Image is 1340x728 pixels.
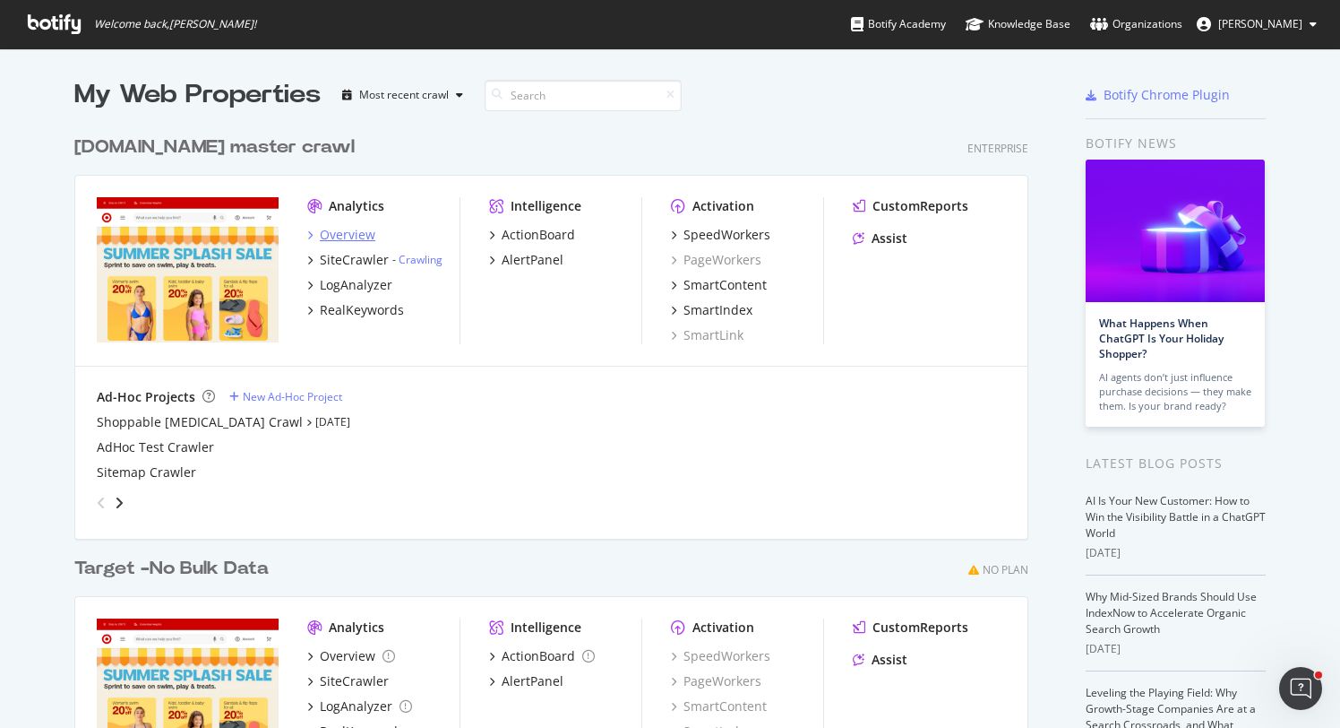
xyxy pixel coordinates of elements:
a: Sitemap Crawler [97,464,196,481]
img: What Happens When ChatGPT Is Your Holiday Shopper? [1086,160,1265,302]
a: Shoppable [MEDICAL_DATA] Crawl [97,413,303,431]
a: Overview [307,226,375,244]
a: Assist [853,651,907,669]
div: SpeedWorkers [683,226,770,244]
div: Knowledge Base [966,15,1070,33]
a: AdHoc Test Crawler [97,438,214,456]
div: Most recent crawl [359,90,449,100]
a: ActionBoard [489,226,575,244]
div: Botify Chrome Plugin [1104,86,1230,104]
iframe: Intercom live chat [1279,667,1322,710]
img: www.target.com [97,197,279,342]
a: LogAnalyzer [307,698,412,715]
div: RealKeywords [320,301,404,319]
div: Intelligence [511,197,581,215]
button: [PERSON_NAME] [1182,10,1331,39]
input: Search [485,80,682,111]
div: Target -No Bulk Data [74,556,269,582]
div: [DATE] [1086,545,1266,561]
a: SpeedWorkers [671,226,770,244]
div: My Web Properties [74,77,321,113]
a: SiteCrawler- Crawling [307,251,442,269]
div: LogAnalyzer [320,698,392,715]
div: Overview [320,647,375,665]
a: AlertPanel [489,672,563,690]
div: Analytics [329,619,384,637]
div: [DATE] [1086,641,1266,657]
div: ActionBoard [502,647,575,665]
a: SmartIndex [671,301,752,319]
div: New Ad-Hoc Project [243,389,342,404]
span: Noah Turner [1218,16,1302,31]
div: AI agents don’t just influence purchase decisions — they make them. Is your brand ready? [1099,370,1251,413]
div: ActionBoard [502,226,575,244]
a: Overview [307,647,395,665]
div: AlertPanel [502,672,563,690]
div: Botify news [1086,134,1266,153]
div: Overview [320,226,375,244]
div: SmartContent [683,276,767,294]
a: Why Mid-Sized Brands Should Use IndexNow to Accelerate Organic Search Growth [1086,589,1257,637]
div: CustomReports [872,619,968,637]
div: angle-right [113,494,125,512]
a: LogAnalyzer [307,276,392,294]
div: Assist [872,651,907,669]
div: Intelligence [511,619,581,637]
a: SmartContent [671,276,767,294]
a: [DOMAIN_NAME] master crawl [74,134,362,160]
div: CustomReports [872,197,968,215]
div: Ad-Hoc Projects [97,388,195,406]
a: ActionBoard [489,647,595,665]
div: AlertPanel [502,251,563,269]
div: Organizations [1090,15,1182,33]
a: SpeedWorkers [671,647,770,665]
span: Welcome back, [PERSON_NAME] ! [94,17,256,31]
button: Most recent crawl [335,81,470,109]
div: [DOMAIN_NAME] master crawl [74,134,355,160]
div: Botify Academy [851,15,946,33]
div: angle-left [90,489,113,517]
div: No Plan [983,562,1028,577]
a: Crawling [399,252,442,267]
a: CustomReports [853,197,968,215]
div: - [392,252,442,267]
a: RealKeywords [307,301,404,319]
a: What Happens When ChatGPT Is Your Holiday Shopper? [1099,316,1224,361]
div: Latest Blog Posts [1086,454,1266,473]
a: PageWorkers [671,672,761,690]
a: CustomReports [853,619,968,637]
div: Activation [692,619,754,637]
div: Enterprise [967,141,1028,156]
a: PageWorkers [671,251,761,269]
a: SiteCrawler [307,672,389,690]
div: LogAnalyzer [320,276,392,294]
div: Assist [872,230,907,247]
a: Botify Chrome Plugin [1086,86,1230,104]
div: Analytics [329,197,384,215]
a: Assist [853,230,907,247]
a: AlertPanel [489,251,563,269]
a: New Ad-Hoc Project [229,389,342,404]
div: SiteCrawler [320,251,389,269]
a: SmartLink [671,326,743,344]
div: SmartIndex [683,301,752,319]
a: AI Is Your New Customer: How to Win the Visibility Battle in a ChatGPT World [1086,493,1266,541]
a: [DATE] [315,414,350,429]
a: SmartContent [671,698,767,715]
div: Activation [692,197,754,215]
a: Target -No Bulk Data [74,556,276,582]
div: SiteCrawler [320,672,389,690]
